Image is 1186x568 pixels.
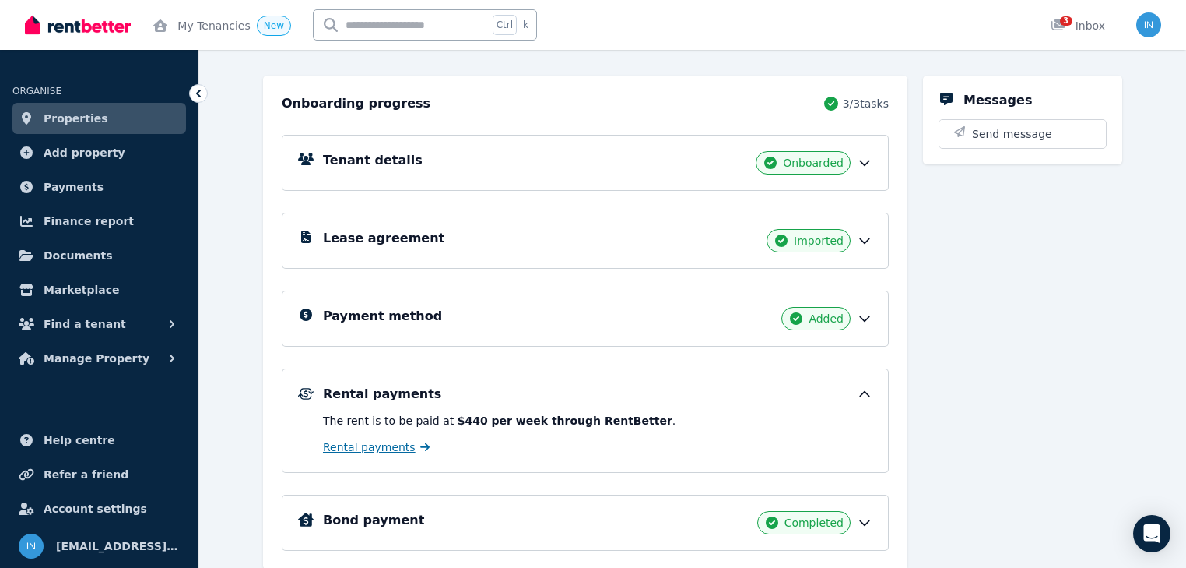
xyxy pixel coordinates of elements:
a: Account settings [12,493,186,524]
span: Manage Property [44,349,149,368]
img: Rental Payments [298,388,314,400]
a: Help centre [12,425,186,456]
span: Find a tenant [44,315,126,333]
a: Documents [12,240,186,271]
button: Manage Property [12,343,186,374]
span: Send message [972,126,1052,142]
img: Bond Details [298,513,314,527]
h5: Lease agreement [323,229,444,248]
img: info@museliving.com.au [19,534,44,559]
h2: Onboarding progress [282,94,430,113]
a: Rental payments [323,439,430,455]
span: Account settings [44,499,147,518]
a: Marketplace [12,274,186,305]
a: Finance report [12,206,186,237]
span: Finance report [44,212,134,231]
span: [EMAIL_ADDRESS][DOMAIN_NAME] [56,537,180,556]
span: Add property [44,143,125,162]
span: Payments [44,178,104,196]
span: ORGANISE [12,86,61,97]
img: info@museliving.com.au [1136,12,1161,37]
div: Inbox [1051,18,1105,34]
span: Properties [44,109,108,128]
h5: Rental payments [323,385,441,404]
span: Onboarded [783,155,844,171]
span: Documents [44,246,113,265]
a: Refer a friend [12,459,186,490]
span: Refer a friend [44,465,128,484]
span: k [523,19,528,31]
h5: Messages [963,91,1032,110]
span: 3 / 3 tasks [843,96,889,111]
a: Payments [12,171,186,203]
span: Ctrl [493,15,517,35]
span: 3 [1060,16,1072,26]
span: Added [809,311,844,326]
span: Rental payments [323,439,416,455]
h5: Payment method [323,307,442,326]
span: Completed [784,515,844,531]
p: The rent is to be paid at . [323,413,872,429]
img: RentBetter [25,13,131,37]
button: Send message [939,120,1106,148]
span: New [264,20,284,31]
a: Add property [12,137,186,168]
h5: Tenant details [323,151,423,170]
span: Imported [794,233,844,249]
b: $440 per week through RentBetter [458,415,672,427]
button: Find a tenant [12,309,186,340]
h5: Bond payment [323,511,424,530]
span: Marketplace [44,280,119,299]
span: Help centre [44,431,115,450]
a: Properties [12,103,186,134]
div: Open Intercom Messenger [1133,515,1170,552]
